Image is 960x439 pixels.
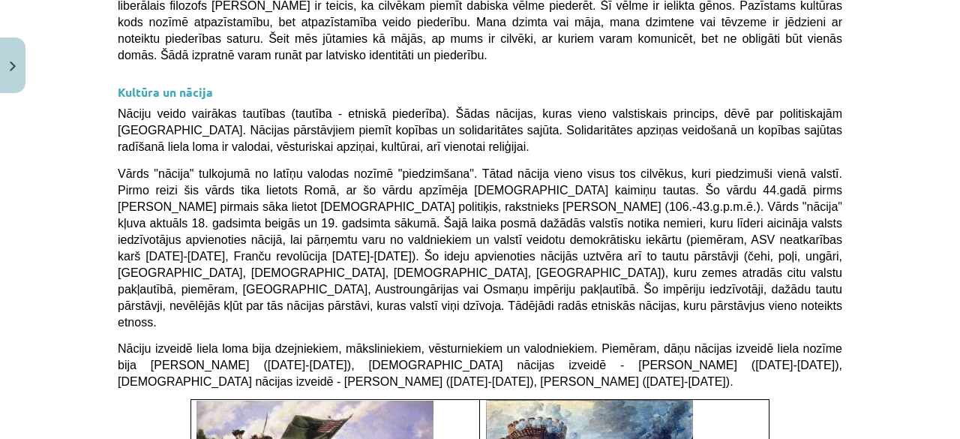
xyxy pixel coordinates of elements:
span: Vārds "nācija" tulkojumā no latīņu valodas nozīmē "piedzimšana". Tātad nācija vieno visus tos cil... [118,167,842,213]
span: Vārds "nācija" kļuva aktuāls 18. gadsimta beigās un 19. gadsimta sākumā. Šajā laika posmā dažādās... [118,200,842,263]
span: Nāciju veido vairākas tautības (tautība - etniskā piederība). Šādas nācijas, kuras vieno valstisk... [118,107,842,153]
span: Nāciju izveidē liela loma bija dzejniekiem, māksliniekiem, vēsturniekiem un valodniekiem. Piemēra... [118,342,842,388]
span: Šo ideju apvienoties nācijās uztvēra arī to tautu pārstāvji (čehi, poļi, ungāri, [GEOGRAPHIC_DATA... [118,250,842,329]
img: icon-close-lesson-0947bae3869378f0d4975bcd49f059093ad1ed9edebbc8119c70593378902aed.svg [10,62,16,71]
strong: Kultūra un nācija [118,84,213,100]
